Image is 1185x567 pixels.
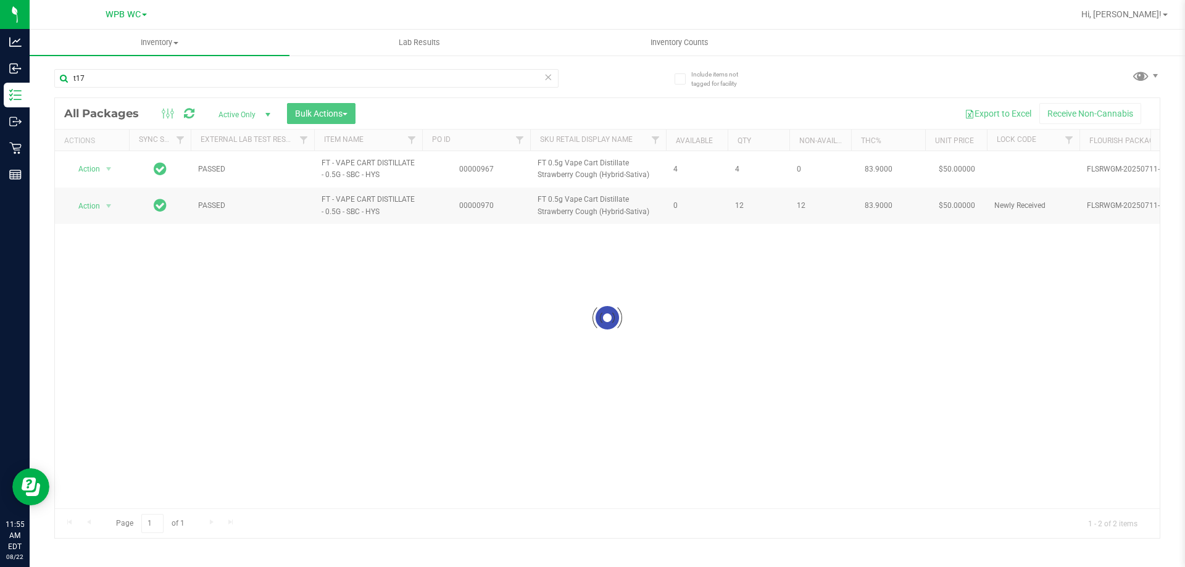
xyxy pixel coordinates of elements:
input: Search Package ID, Item Name, SKU, Lot or Part Number... [54,69,559,88]
span: Clear [544,69,552,85]
span: Inventory Counts [634,37,725,48]
a: Inventory [30,30,289,56]
p: 11:55 AM EDT [6,519,24,552]
span: Include items not tagged for facility [691,70,753,88]
span: Hi, [PERSON_NAME]! [1081,9,1162,19]
inline-svg: Inbound [9,62,22,75]
inline-svg: Inventory [9,89,22,101]
iframe: Resource center [12,468,49,505]
span: Lab Results [382,37,457,48]
inline-svg: Outbound [9,115,22,128]
inline-svg: Analytics [9,36,22,48]
a: Lab Results [289,30,549,56]
inline-svg: Retail [9,142,22,154]
inline-svg: Reports [9,168,22,181]
span: WPB WC [106,9,141,20]
a: Inventory Counts [549,30,809,56]
span: Inventory [30,37,289,48]
p: 08/22 [6,552,24,561]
